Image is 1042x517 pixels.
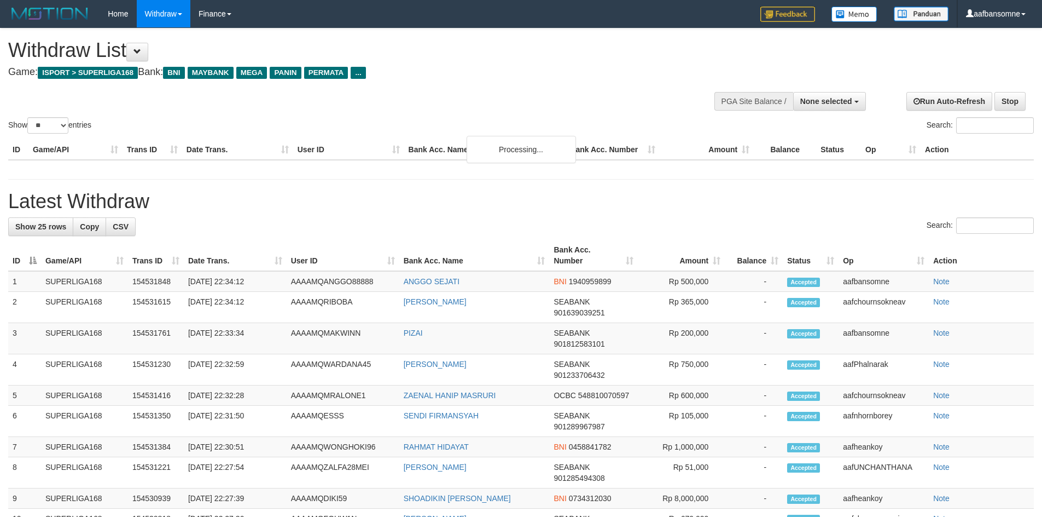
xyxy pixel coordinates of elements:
[839,240,929,271] th: Op: activate to sort column ascending
[714,92,793,111] div: PGA Site Balance /
[106,217,136,236] a: CSV
[554,494,566,503] span: BNI
[839,292,929,323] td: aafchournsokneav
[725,323,783,354] td: -
[554,443,566,451] span: BNI
[128,240,184,271] th: Trans ID: activate to sort column ascending
[554,277,566,286] span: BNI
[8,5,91,22] img: MOTION_logo.png
[8,489,41,509] td: 9
[287,271,399,292] td: AAAAMQANGGO88888
[80,222,99,231] span: Copy
[404,411,479,420] a: SENDI FIRMANSYAH
[569,277,612,286] span: Copy 1940959899 to clipboard
[725,271,783,292] td: -
[569,443,612,451] span: Copy 0458841782 to clipboard
[554,308,604,317] span: Copy 901639039251 to clipboard
[554,297,590,306] span: SEABANK
[8,67,684,78] h4: Game: Bank:
[787,443,820,452] span: Accepted
[725,354,783,386] td: -
[8,39,684,61] h1: Withdraw List
[839,457,929,489] td: aafUNCHANTHANA
[287,323,399,354] td: AAAAMQMAKWINN
[994,92,1026,111] a: Stop
[113,222,129,231] span: CSV
[184,489,287,509] td: [DATE] 22:27:39
[638,406,725,437] td: Rp 105,000
[839,323,929,354] td: aafbansomne
[725,292,783,323] td: -
[638,437,725,457] td: Rp 1,000,000
[184,406,287,437] td: [DATE] 22:31:50
[287,406,399,437] td: AAAAMQESSS
[638,489,725,509] td: Rp 8,000,000
[128,386,184,406] td: 154531416
[128,457,184,489] td: 154531221
[929,240,1034,271] th: Action
[404,494,511,503] a: SHOADIKIN [PERSON_NAME]
[921,140,1034,160] th: Action
[41,386,128,406] td: SUPERLIGA168
[184,240,287,271] th: Date Trans.: activate to sort column ascending
[287,292,399,323] td: AAAAMQRIBOBA
[236,67,267,79] span: MEGA
[41,292,128,323] td: SUPERLIGA168
[927,217,1034,234] label: Search:
[73,217,106,236] a: Copy
[128,271,184,292] td: 154531848
[861,140,921,160] th: Op
[27,117,68,134] select: Showentries
[933,411,950,420] a: Note
[816,140,861,160] th: Status
[725,240,783,271] th: Balance: activate to sort column ascending
[554,391,575,400] span: OCBC
[8,271,41,292] td: 1
[839,386,929,406] td: aafchournsokneav
[128,323,184,354] td: 154531761
[184,323,287,354] td: [DATE] 22:33:34
[894,7,948,21] img: panduan.png
[554,329,590,337] span: SEABANK
[933,277,950,286] a: Note
[41,323,128,354] td: SUPERLIGA168
[660,140,754,160] th: Amount
[41,406,128,437] td: SUPERLIGA168
[554,474,604,482] span: Copy 901285494308 to clipboard
[270,67,301,79] span: PANIN
[787,298,820,307] span: Accepted
[287,489,399,509] td: AAAAMQDIKI59
[287,240,399,271] th: User ID: activate to sort column ascending
[760,7,815,22] img: Feedback.jpg
[293,140,404,160] th: User ID
[638,354,725,386] td: Rp 750,000
[287,354,399,386] td: AAAAMQWARDANA45
[554,411,590,420] span: SEABANK
[933,494,950,503] a: Note
[787,463,820,473] span: Accepted
[787,495,820,504] span: Accepted
[404,443,469,451] a: RAHMAT HIDAYAT
[787,392,820,401] span: Accepted
[956,117,1034,134] input: Search:
[8,323,41,354] td: 3
[578,391,629,400] span: Copy 548810070597 to clipboard
[184,386,287,406] td: [DATE] 22:32:28
[41,457,128,489] td: SUPERLIGA168
[404,297,467,306] a: [PERSON_NAME]
[184,271,287,292] td: [DATE] 22:34:12
[128,437,184,457] td: 154531384
[638,240,725,271] th: Amount: activate to sort column ascending
[725,406,783,437] td: -
[638,292,725,323] td: Rp 365,000
[787,412,820,421] span: Accepted
[839,354,929,386] td: aafPhalnarak
[933,360,950,369] a: Note
[404,463,467,472] a: [PERSON_NAME]
[787,329,820,338] span: Accepted
[184,437,287,457] td: [DATE] 22:30:51
[304,67,348,79] span: PERMATA
[956,217,1034,234] input: Search:
[638,271,725,292] td: Rp 500,000
[8,191,1034,212] h1: Latest Withdraw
